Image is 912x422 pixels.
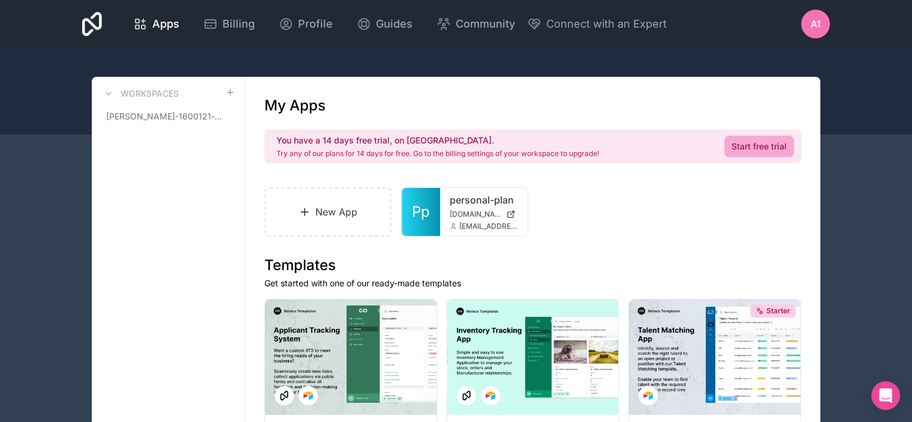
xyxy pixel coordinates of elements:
[347,11,422,37] a: Guides
[101,86,179,101] a: Workspaces
[402,188,440,236] a: Pp
[264,256,801,275] h1: Templates
[121,88,179,100] h3: Workspaces
[269,11,342,37] a: Profile
[101,106,235,127] a: [PERSON_NAME]-1600121-eng-asu-edu-eg-workspace
[152,16,179,32] span: Apps
[194,11,264,37] a: Billing
[486,391,495,400] img: Airtable Logo
[546,16,667,32] span: Connect with an Expert
[276,134,599,146] h2: You have a 14 days free trial, on [GEOGRAPHIC_DATA].
[298,16,333,32] span: Profile
[264,187,392,237] a: New App
[276,149,599,158] p: Try any of our plans for 14 days for free. Go to the billing settings of your workspace to upgrade!
[303,391,313,400] img: Airtable Logo
[724,136,794,157] a: Start free trial
[450,209,501,219] span: [DOMAIN_NAME]
[124,11,189,37] a: Apps
[459,222,518,231] span: [EMAIL_ADDRESS][DOMAIN_NAME]
[643,391,653,400] img: Airtable Logo
[450,193,518,207] a: personal-plan
[376,16,413,32] span: Guides
[412,202,430,222] span: Pp
[222,16,255,32] span: Billing
[811,17,821,31] span: A1
[527,16,667,32] button: Connect with an Expert
[106,110,225,122] span: [PERSON_NAME]-1600121-eng-asu-edu-eg-workspace
[766,306,790,316] span: Starter
[264,96,326,115] h1: My Apps
[264,277,801,289] p: Get started with one of our ready-made templates
[871,381,900,410] div: Open Intercom Messenger
[427,11,525,37] a: Community
[450,209,518,219] a: [DOMAIN_NAME]
[456,16,515,32] span: Community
